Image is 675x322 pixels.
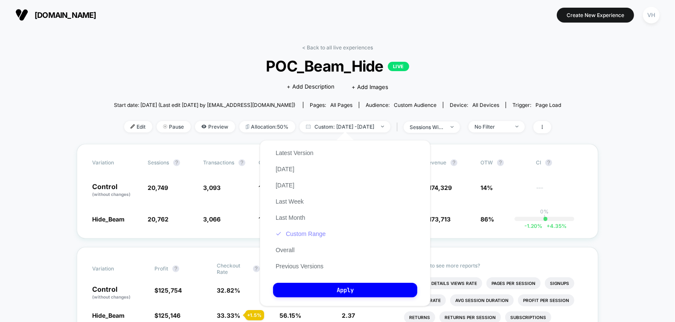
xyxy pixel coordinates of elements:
[273,262,326,270] button: Previous Versions
[154,287,182,294] span: $
[92,216,125,223] span: Hide_Beam
[157,121,191,132] span: Pause
[203,159,234,166] span: Transactions
[429,184,452,191] span: 174,329
[148,184,168,191] span: 20,749
[310,102,352,108] div: Pages:
[287,83,335,91] span: + Add Description
[148,216,169,223] span: 20,762
[410,124,444,130] div: sessions with impression
[203,216,221,223] span: 3,066
[542,223,567,229] span: 4.35 %
[545,277,574,289] li: Signups
[114,102,295,108] span: Start date: [DATE] (Last edit [DATE] by [EMAIL_ADDRESS][DOMAIN_NAME])
[450,294,514,306] li: Avg Session Duration
[124,121,152,132] span: Edit
[154,265,168,272] span: Profit
[515,126,518,127] img: end
[535,102,561,108] span: Page Load
[475,124,509,130] div: No Filter
[273,283,417,297] button: Apply
[480,184,493,191] span: 14%
[404,262,583,269] p: Would like to see more reports?
[536,185,583,198] span: ---
[557,8,634,23] button: Create New Experience
[497,159,504,166] button: ?
[92,192,131,197] span: (without changes)
[92,159,139,166] span: Variation
[203,184,221,191] span: 3,093
[273,165,297,173] button: [DATE]
[518,294,574,306] li: Profit Per Session
[92,294,131,299] span: (without changes)
[330,102,352,108] span: all pages
[273,181,297,189] button: [DATE]
[15,9,28,21] img: Visually logo
[273,230,328,238] button: Custom Range
[13,8,99,22] button: [DOMAIN_NAME]
[524,223,542,229] span: -1.20 %
[404,277,482,289] li: Product Details Views Rate
[545,159,552,166] button: ?
[273,246,297,254] button: Overall
[640,6,662,24] button: VH
[92,312,125,319] span: Hide_Beam
[352,83,388,90] span: + Add Images
[395,121,404,133] span: |
[163,124,167,129] img: end
[239,159,245,166] button: ?
[245,310,264,320] div: + 1.5 %
[273,149,316,157] button: Latest Version
[273,198,306,205] button: Last Week
[443,102,506,108] span: Device:
[388,62,409,71] p: LIVE
[342,312,355,319] span: 2.37
[451,159,457,166] button: ?
[512,102,561,108] div: Trigger:
[381,126,384,127] img: end
[148,159,169,166] span: Sessions
[480,159,527,166] span: OTW
[195,121,235,132] span: Preview
[429,216,451,223] span: 173,713
[158,312,180,319] span: 125,146
[451,126,454,128] img: end
[35,11,96,20] span: [DOMAIN_NAME]
[246,124,249,129] img: rebalance
[540,208,549,215] p: 0%
[92,183,139,198] p: Control
[173,159,180,166] button: ?
[486,277,541,289] li: Pages Per Session
[92,262,139,275] span: Variation
[217,287,241,294] span: 32.82 %
[172,265,179,272] button: ?
[643,7,660,23] div: VH
[158,287,182,294] span: 125,754
[239,121,295,132] span: Allocation: 50%
[279,312,301,319] span: 56.15 %
[366,102,436,108] div: Audience:
[394,102,436,108] span: Custom Audience
[217,262,249,275] span: Checkout Rate
[131,124,135,129] img: edit
[302,44,373,51] a: < Back to all live experiences
[536,159,583,166] span: CI
[547,223,550,229] span: +
[217,312,241,319] span: 33.33 %
[480,216,494,223] span: 86%
[300,121,390,132] span: Custom: [DATE] - [DATE]
[154,312,180,319] span: $
[544,215,545,221] p: |
[273,214,308,221] button: Last Month
[306,124,311,129] img: calendar
[472,102,499,108] span: all devices
[92,286,146,300] p: Control
[137,57,539,75] span: POC_Beam_Hide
